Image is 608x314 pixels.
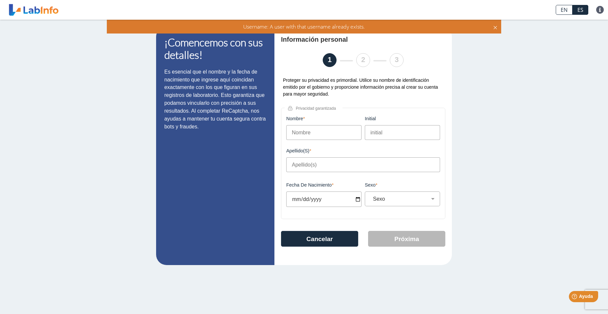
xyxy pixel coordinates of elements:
span: Username: A user with that username already exists. [243,23,365,30]
label: Fecha de Nacimiento [286,182,362,188]
label: Apellido(s) [286,148,440,153]
a: ES [573,5,588,15]
div: Proteger su privacidad es primordial. Utilice su nombre de identificación emitido por el gobierno... [281,77,445,98]
li: 1 [323,53,337,67]
p: Es esencial que el nombre y la fecha de nacimiento que ingrese aquí coincidan exactamente con los... [164,68,266,131]
iframe: Help widget launcher [550,288,601,307]
label: initial [365,116,440,121]
label: Nombre [286,116,362,121]
input: Nombre [286,125,362,140]
h4: Información personal [281,35,408,43]
input: Apellido(s) [286,157,440,172]
a: EN [556,5,573,15]
input: MM/DD/YYYY [286,191,362,207]
img: lock.png [288,106,292,111]
li: 2 [356,53,370,67]
h1: ¡Comencemos con sus detalles! [164,36,266,61]
li: 3 [390,53,404,67]
label: Sexo [365,182,440,188]
button: Cancelar [281,231,358,247]
button: Próxima [368,231,445,247]
input: initial [365,125,440,140]
span: Privacidad garantizada [292,106,342,111]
